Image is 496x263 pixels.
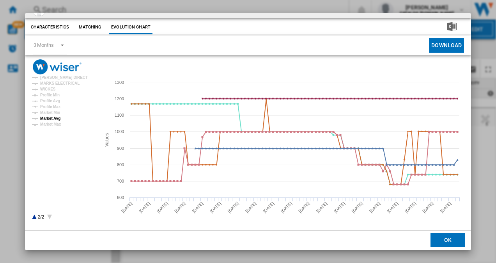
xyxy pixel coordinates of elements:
[430,233,465,247] button: OK
[156,201,168,214] tspan: [DATE]
[115,96,124,101] tspan: 1200
[227,201,239,214] tspan: [DATE]
[34,42,54,48] div: 3 Months
[117,162,124,167] tspan: 800
[439,201,452,214] tspan: [DATE]
[40,93,60,97] tspan: Profile Min
[115,80,124,85] tspan: 1300
[115,113,124,117] tspan: 1100
[209,201,222,214] tspan: [DATE]
[109,20,152,34] button: Evolution chart
[25,13,471,250] md-dialog: Product popup
[40,122,61,126] tspan: Market Max
[40,105,61,109] tspan: Profile Max
[40,99,60,103] tspan: Profile Avg
[40,110,60,115] tspan: Market Min
[73,20,107,34] button: Matching
[29,20,71,34] button: Characteristics
[40,87,56,91] tspan: WICKES
[435,20,469,34] button: Download in Excel
[447,22,457,31] img: excel-24x24.png
[40,81,80,85] tspan: MARKS ELECTRICAL
[40,75,88,80] tspan: [PERSON_NAME] DIRECT
[117,195,124,200] tspan: 600
[404,201,416,214] tspan: [DATE]
[33,59,81,75] img: logo_wiser_300x94.png
[422,201,434,214] tspan: [DATE]
[115,129,124,134] tspan: 1000
[429,38,464,53] button: Download
[191,201,204,214] tspan: [DATE]
[386,201,399,214] tspan: [DATE]
[38,214,44,220] text: 2/2
[298,201,310,214] tspan: [DATE]
[120,201,133,214] tspan: [DATE]
[315,201,328,214] tspan: [DATE]
[174,201,186,214] tspan: [DATE]
[351,201,363,214] tspan: [DATE]
[244,201,257,214] tspan: [DATE]
[104,133,110,147] tspan: Values
[40,116,60,121] tspan: Market Avg
[280,201,292,214] tspan: [DATE]
[117,179,124,183] tspan: 700
[262,201,275,214] tspan: [DATE]
[117,146,124,151] tspan: 900
[368,201,381,214] tspan: [DATE]
[138,201,151,214] tspan: [DATE]
[333,201,346,214] tspan: [DATE]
